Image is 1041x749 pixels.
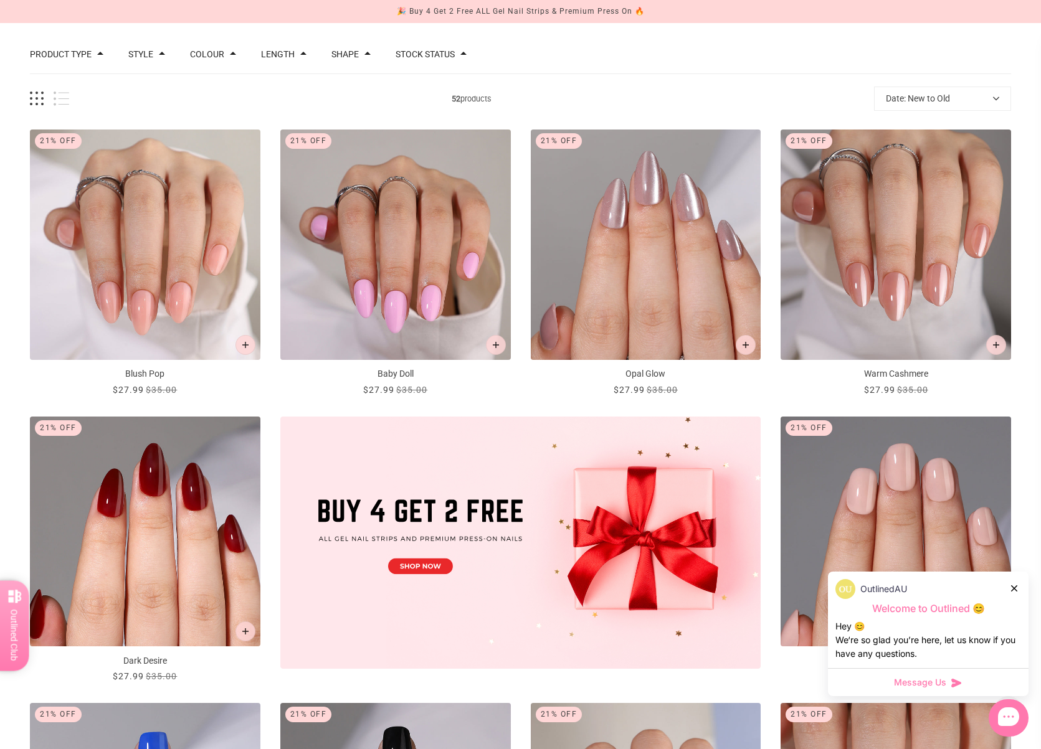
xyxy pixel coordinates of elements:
button: Filter by Length [261,50,295,59]
div: 21% Off [35,420,82,436]
button: Grid view [30,92,44,106]
span: $35.00 [897,385,928,395]
button: Add to cart [986,335,1006,355]
p: Opal Glow [531,367,761,380]
a: Blush Pop [30,130,260,397]
button: Add to cart [736,335,756,355]
button: Add to cart [235,621,255,641]
button: Filter by Stock status [396,50,455,59]
button: List view [54,92,69,106]
button: Filter by Product type [30,50,92,59]
span: $27.99 [113,671,144,681]
span: $35.00 [647,385,678,395]
p: Natural Blush [781,654,1011,667]
img: data:image/png;base64,iVBORw0KGgoAAAANSUhEUgAAACQAAAAkCAYAAADhAJiYAAACJklEQVR4AexUO28TQRice/mFQxI... [835,579,855,599]
div: 21% Off [536,707,582,722]
button: Filter by Shape [331,50,359,59]
a: Dark Desire [30,417,260,684]
button: Filter by Colour [190,50,224,59]
button: Date: New to Old [874,87,1011,111]
div: 21% Off [285,707,332,722]
span: $27.99 [864,385,895,395]
p: Dark Desire [30,654,260,667]
div: Hey 😊 We‘re so glad you’re here, let us know if you have any questions. [835,619,1021,661]
div: 🎉 Buy 4 Get 2 Free ALL Gel Nail Strips & Premium Press On 🔥 [397,5,645,18]
button: Add to cart [486,335,506,355]
p: OutlinedAU [860,582,907,596]
p: Welcome to Outlined 😊 [835,602,1021,615]
span: $35.00 [146,671,177,681]
b: 52 [452,94,460,103]
a: Natural Blush [781,417,1011,684]
span: $35.00 [396,385,427,395]
div: 21% Off [786,707,832,722]
a: Opal Glow [531,130,761,397]
span: $35.00 [146,385,177,395]
span: products [69,92,874,105]
span: Message Us [894,676,946,689]
div: 21% Off [786,420,832,436]
span: $27.99 [614,385,645,395]
div: 21% Off [285,133,332,149]
button: Filter by Style [128,50,153,59]
a: Baby Doll [280,130,511,397]
p: Baby Doll [280,367,511,380]
a: Warm Cashmere [781,130,1011,397]
p: Blush Pop [30,367,260,380]
div: 21% Off [536,133,582,149]
div: 21% Off [786,133,832,149]
div: 21% Off [35,133,82,149]
button: Add to cart [235,335,255,355]
span: $27.99 [113,385,144,395]
p: Warm Cashmere [781,367,1011,380]
span: $27.99 [363,385,394,395]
